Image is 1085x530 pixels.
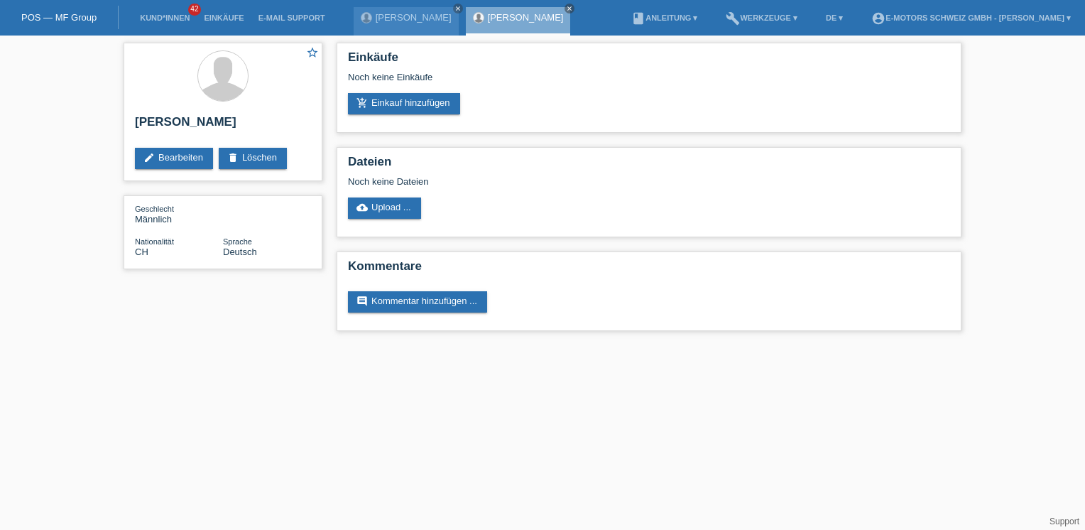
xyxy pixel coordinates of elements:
[348,50,950,72] h2: Einkäufe
[251,13,332,22] a: E-Mail Support
[348,93,460,114] a: add_shopping_cartEinkauf hinzufügen
[348,72,950,93] div: Noch keine Einkäufe
[143,152,155,163] i: edit
[488,12,564,23] a: [PERSON_NAME]
[135,203,223,225] div: Männlich
[1049,517,1079,526] a: Support
[356,202,368,213] i: cloud_upload
[135,115,311,136] h2: [PERSON_NAME]
[631,11,645,26] i: book
[133,13,197,22] a: Kund*innen
[306,46,319,61] a: star_border
[135,148,213,169] a: editBearbeiten
[348,155,950,176] h2: Dateien
[871,11,885,26] i: account_circle
[565,4,574,13] a: close
[454,5,462,12] i: close
[356,97,368,109] i: add_shopping_cart
[453,4,463,13] a: close
[348,176,782,187] div: Noch keine Dateien
[348,259,950,281] h2: Kommentare
[197,13,251,22] a: Einkäufe
[135,237,174,246] span: Nationalität
[864,13,1078,22] a: account_circleE-Motors Schweiz GmbH - [PERSON_NAME] ▾
[223,247,257,257] span: Deutsch
[624,13,704,22] a: bookAnleitung ▾
[566,5,573,12] i: close
[135,205,174,213] span: Geschlecht
[306,46,319,59] i: star_border
[135,247,148,257] span: Schweiz
[719,13,805,22] a: buildWerkzeuge ▾
[348,198,421,219] a: cloud_uploadUpload ...
[726,11,740,26] i: build
[356,296,368,307] i: comment
[188,4,201,16] span: 42
[21,12,97,23] a: POS — MF Group
[819,13,850,22] a: DE ▾
[223,237,252,246] span: Sprache
[227,152,239,163] i: delete
[376,12,452,23] a: [PERSON_NAME]
[219,148,287,169] a: deleteLöschen
[348,291,487,313] a: commentKommentar hinzufügen ...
